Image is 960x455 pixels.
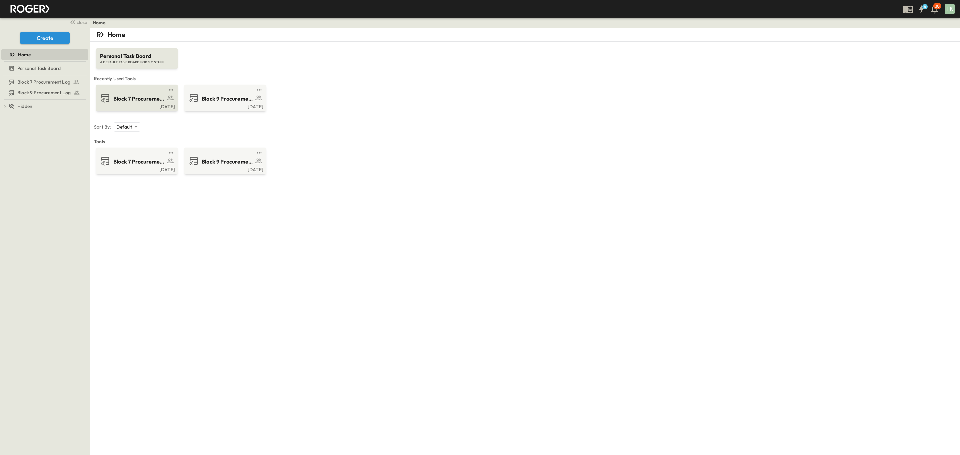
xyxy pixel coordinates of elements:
a: [DATE] [97,166,175,172]
span: close [77,19,87,26]
button: 6 [915,3,928,15]
a: Home [1,50,87,59]
span: Hidden [17,103,32,110]
span: Block 9 Procurement Log [202,158,253,166]
span: Personal Task Board [17,65,61,72]
span: Block 9 Procurement Log [202,95,253,103]
div: Default [114,122,140,132]
h6: 6 [924,4,926,9]
a: Block 9 Procurement Log [186,93,263,103]
span: Block 7 Procurement Log [113,95,165,103]
span: Tools [94,138,956,145]
a: Personal Task BoardA DEFAULT TASK BOARD FOR MY STUFF [95,42,178,69]
a: Personal Task Board [1,64,87,73]
a: Block 9 Procurement Log [186,156,263,166]
div: Block 9 Procurement Logtest [1,87,88,98]
a: [DATE] [97,103,175,109]
p: Sort By: [94,124,111,130]
a: [DATE] [186,103,263,109]
p: Home [107,30,125,39]
span: Block 7 Procurement Log [17,79,70,85]
a: Block 7 Procurement Log [97,156,175,166]
button: TK [944,3,955,15]
p: 30 [935,4,940,9]
div: Personal Task Boardtest [1,63,88,74]
button: test [255,149,263,157]
p: Default [116,124,132,130]
button: test [255,86,263,94]
a: Home [93,19,106,26]
span: Block 9 Procurement Log [17,89,71,96]
a: Block 7 Procurement Log [1,77,87,87]
div: TK [945,4,955,14]
span: Recently Used Tools [94,75,956,82]
span: Personal Task Board [100,52,174,60]
div: Block 7 Procurement Logtest [1,77,88,87]
a: Block 9 Procurement Log [1,88,87,97]
button: test [167,149,175,157]
button: Create [20,32,70,44]
span: Block 7 Procurement Log [113,158,165,166]
span: Home [18,51,31,58]
button: test [167,86,175,94]
button: close [67,17,88,27]
span: A DEFAULT TASK BOARD FOR MY STUFF [100,60,174,65]
a: Block 7 Procurement Log [97,93,175,103]
a: [DATE] [186,166,263,172]
nav: breadcrumbs [93,19,110,26]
